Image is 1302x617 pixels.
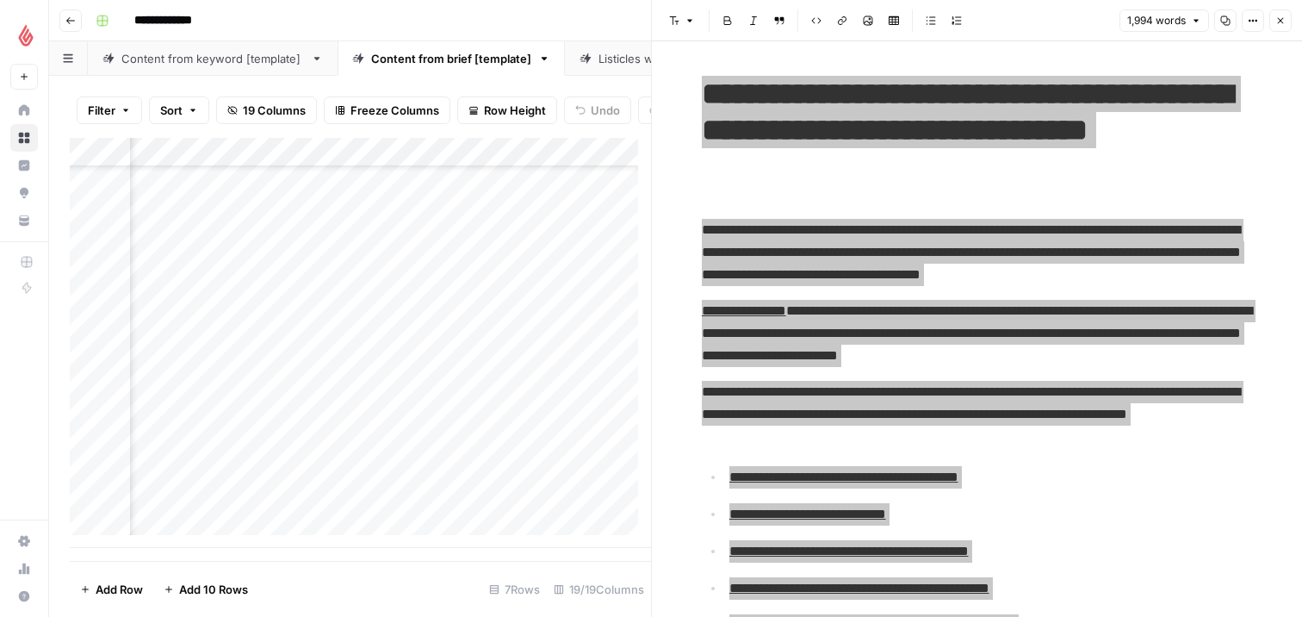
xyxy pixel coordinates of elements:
div: 7 Rows [482,576,547,603]
button: Add 10 Rows [153,576,258,603]
button: Help + Support [10,583,38,610]
img: Lightspeed Logo [10,20,41,51]
a: Your Data [10,207,38,234]
div: 19/19 Columns [547,576,651,603]
button: Sort [149,97,209,124]
a: Content from brief [template] [338,41,565,76]
a: Settings [10,527,38,555]
button: 19 Columns [216,97,317,124]
button: Undo [564,97,631,124]
span: Add 10 Rows [179,581,248,598]
button: 1,994 words [1119,9,1209,32]
div: Content from brief [template] [371,50,531,67]
a: Listicles workflow [template] [565,41,788,76]
a: Content from keyword [template] [88,41,338,76]
span: Row Height [484,102,546,119]
button: Workspace: Lightspeed [10,14,38,57]
span: Freeze Columns [350,102,439,119]
div: Content from keyword [template] [121,50,304,67]
a: Insights [10,152,38,179]
button: Row Height [457,97,557,124]
span: 19 Columns [243,102,306,119]
span: Filter [88,102,115,119]
button: Filter [77,97,142,124]
a: Browse [10,124,38,152]
span: Sort [160,102,183,119]
span: 1,994 words [1127,13,1186,28]
button: Freeze Columns [324,97,450,124]
a: Opportunities [10,179,38,207]
a: Usage [10,555,38,583]
span: Add Row [96,581,143,598]
span: Undo [591,102,620,119]
button: Add Row [70,576,153,603]
div: Listicles workflow [template] [598,50,754,67]
a: Home [10,97,38,124]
